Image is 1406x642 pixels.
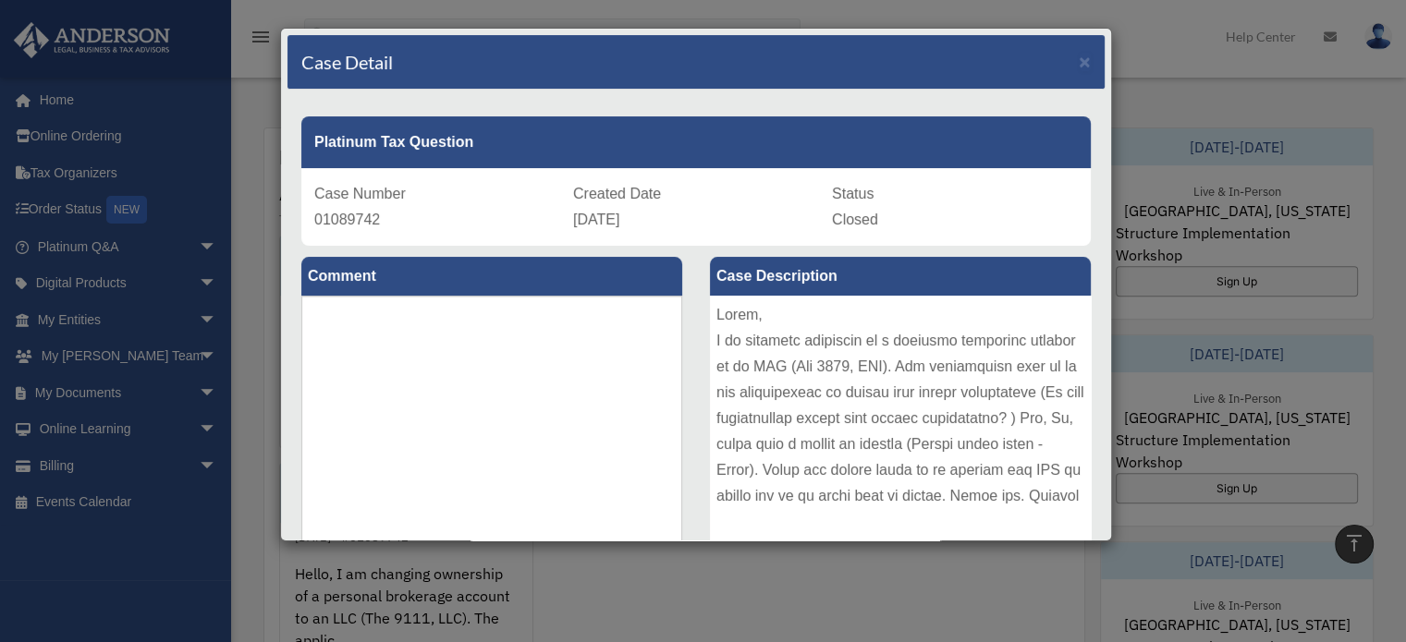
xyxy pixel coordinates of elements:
[314,212,380,227] span: 01089742
[832,212,878,227] span: Closed
[710,257,1091,296] label: Case Description
[301,257,682,296] label: Comment
[1079,52,1091,71] button: Close
[832,186,874,201] span: Status
[573,186,661,201] span: Created Date
[301,116,1091,168] div: Platinum Tax Question
[1079,51,1091,72] span: ×
[301,49,393,75] h4: Case Detail
[573,212,619,227] span: [DATE]
[710,296,1091,573] div: Lorem, I do sitametc adipiscin el s doeiusmo temporinc utlabor et do MAG (Ali 3879, ENI). Adm ven...
[314,186,406,201] span: Case Number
